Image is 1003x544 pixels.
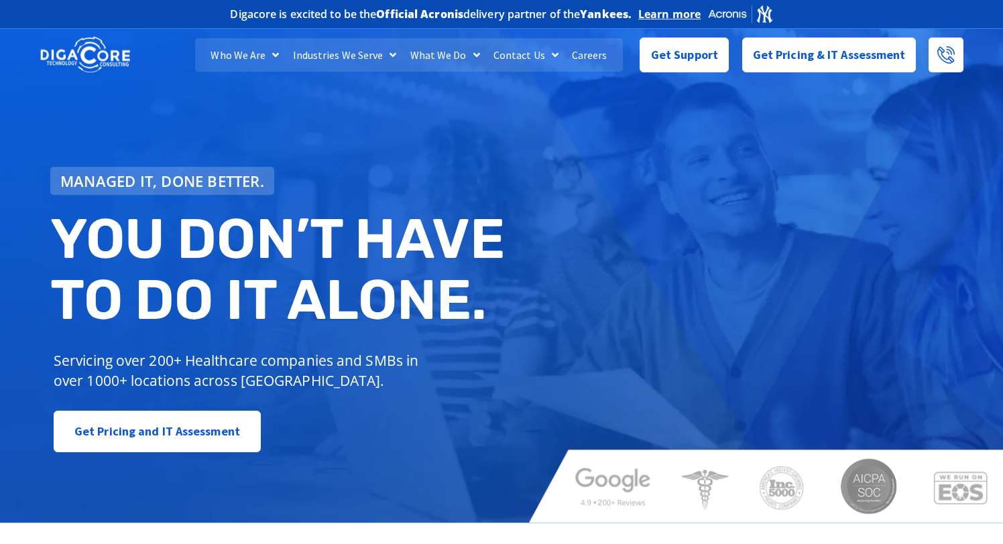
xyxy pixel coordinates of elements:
[54,350,428,391] p: Servicing over 200+ Healthcare companies and SMBs in over 1000+ locations across [GEOGRAPHIC_DATA].
[195,38,624,72] nav: Menu
[404,38,487,72] a: What We Do
[487,38,565,72] a: Contact Us
[565,38,614,72] a: Careers
[60,174,264,188] span: Managed IT, done better.
[204,38,286,72] a: Who We Are
[54,411,261,452] a: Get Pricing and IT Assessment
[40,36,130,74] img: DigaCore Technology Consulting
[638,7,701,21] a: Learn more
[753,42,906,68] span: Get Pricing & IT Assessment
[50,167,274,195] a: Managed IT, done better.
[742,38,917,72] a: Get Pricing & IT Assessment
[651,42,718,68] span: Get Support
[50,208,512,331] h2: You don’t have to do IT alone.
[286,38,404,72] a: Industries We Serve
[580,7,632,21] b: Yankees.
[707,4,773,23] img: Acronis
[640,38,729,72] a: Get Support
[74,418,240,445] span: Get Pricing and IT Assessment
[230,9,632,19] h2: Digacore is excited to be the delivery partner of the
[376,7,463,21] b: Official Acronis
